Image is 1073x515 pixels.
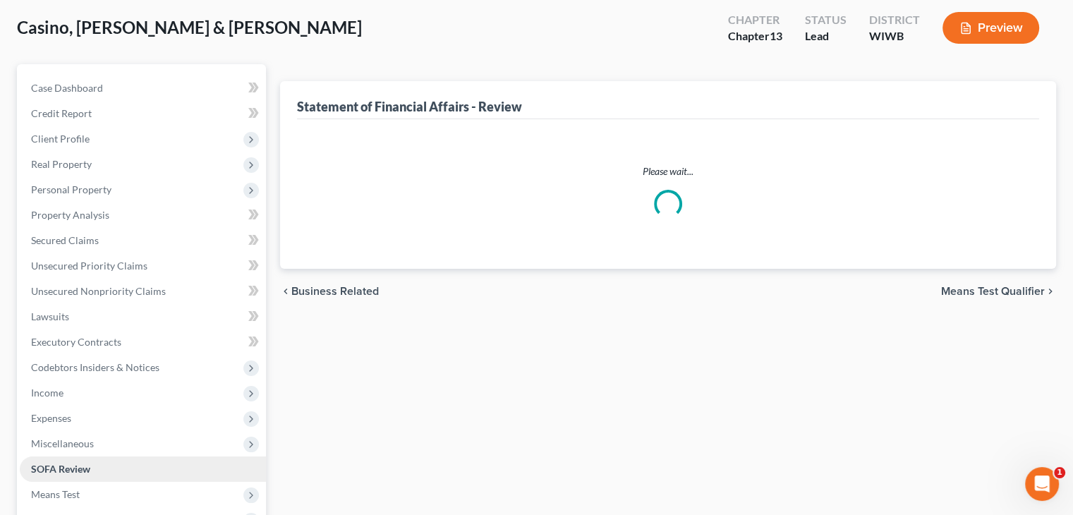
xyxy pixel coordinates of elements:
[942,12,1039,44] button: Preview
[291,286,379,297] span: Business Related
[31,183,111,195] span: Personal Property
[805,12,847,28] div: Status
[31,310,69,322] span: Lawsuits
[728,28,782,44] div: Chapter
[1054,467,1065,478] span: 1
[20,228,266,253] a: Secured Claims
[31,412,71,424] span: Expenses
[31,234,99,246] span: Secured Claims
[297,98,522,115] div: Statement of Financial Affairs - Review
[941,286,1045,297] span: Means Test Qualifier
[31,82,103,94] span: Case Dashboard
[20,279,266,304] a: Unsecured Nonpriority Claims
[31,285,166,297] span: Unsecured Nonpriority Claims
[31,107,92,119] span: Credit Report
[280,286,291,297] i: chevron_left
[31,336,121,348] span: Executory Contracts
[941,286,1056,297] button: Means Test Qualifier chevron_right
[31,133,90,145] span: Client Profile
[31,209,109,221] span: Property Analysis
[17,17,362,37] span: Casino, [PERSON_NAME] & [PERSON_NAME]
[31,260,147,272] span: Unsecured Priority Claims
[20,304,266,329] a: Lawsuits
[20,202,266,228] a: Property Analysis
[31,361,159,373] span: Codebtors Insiders & Notices
[31,387,63,399] span: Income
[280,286,379,297] button: chevron_left Business Related
[869,12,920,28] div: District
[770,29,782,42] span: 13
[31,463,90,475] span: SOFA Review
[869,28,920,44] div: WIWB
[308,164,1028,178] p: Please wait...
[31,158,92,170] span: Real Property
[20,75,266,101] a: Case Dashboard
[1045,286,1056,297] i: chevron_right
[31,488,80,500] span: Means Test
[31,437,94,449] span: Miscellaneous
[20,456,266,482] a: SOFA Review
[20,329,266,355] a: Executory Contracts
[20,253,266,279] a: Unsecured Priority Claims
[20,101,266,126] a: Credit Report
[805,28,847,44] div: Lead
[1025,467,1059,501] iframe: Intercom live chat
[728,12,782,28] div: Chapter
